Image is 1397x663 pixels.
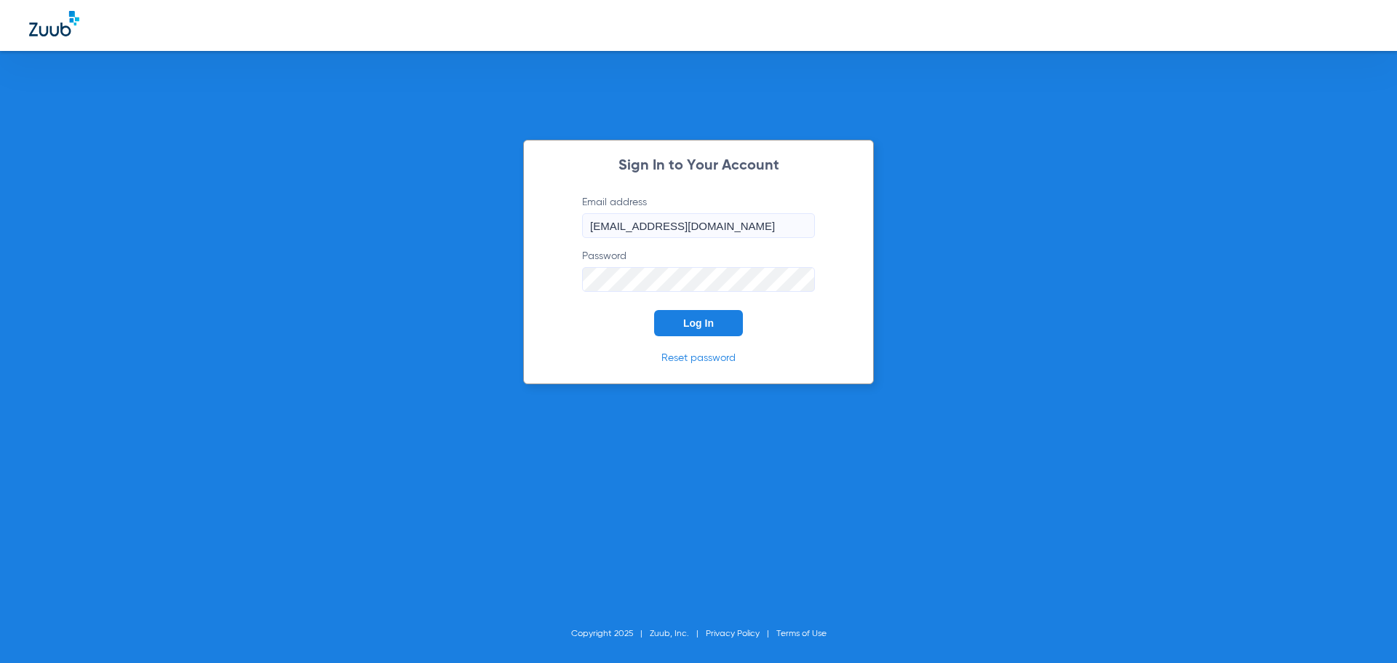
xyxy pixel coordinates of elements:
[571,627,650,641] li: Copyright 2025
[582,267,815,292] input: Password
[706,630,760,638] a: Privacy Policy
[29,11,79,36] img: Zuub Logo
[650,627,706,641] li: Zuub, Inc.
[683,317,714,329] span: Log In
[582,195,815,238] label: Email address
[582,249,815,292] label: Password
[654,310,743,336] button: Log In
[661,353,736,363] a: Reset password
[776,630,827,638] a: Terms of Use
[560,159,837,173] h2: Sign In to Your Account
[582,213,815,238] input: Email address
